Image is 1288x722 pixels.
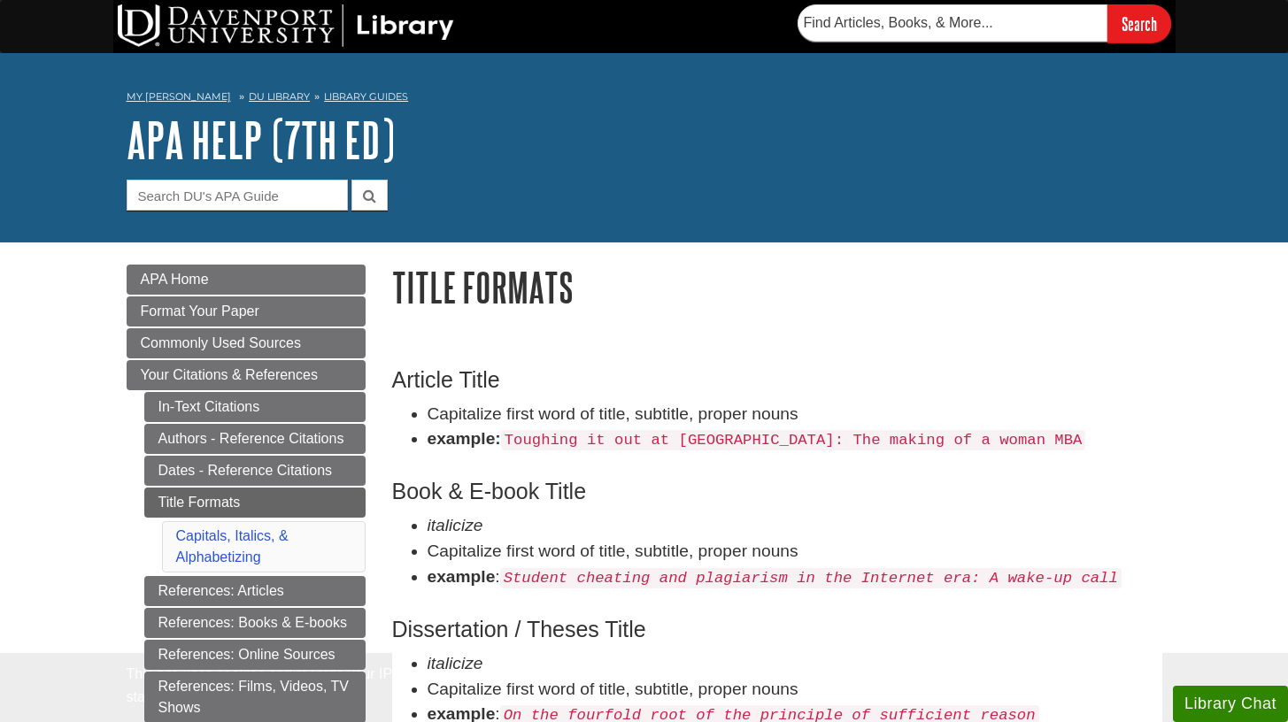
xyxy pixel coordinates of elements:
[428,539,1162,565] li: Capitalize first word of title, subtitle, proper nouns
[127,265,366,295] a: APA Home
[144,392,366,422] a: In-Text Citations
[798,4,1107,42] input: Find Articles, Books, & More...
[144,456,366,486] a: Dates - Reference Citations
[392,265,1162,310] h1: Title Formats
[127,85,1162,113] nav: breadcrumb
[141,303,259,319] span: Format Your Paper
[501,430,1086,450] code: Toughing it out at [GEOGRAPHIC_DATA]: The making of a woman MBA
[428,677,1162,703] li: Capitalize first word of title, subtitle, proper nouns
[144,424,366,454] a: Authors - Reference Citations
[141,272,209,287] span: APA Home
[324,90,408,103] a: Library Guides
[392,367,1162,393] h3: Article Title
[141,335,301,350] span: Commonly Used Sources
[144,488,366,518] a: Title Formats
[428,402,1162,427] li: Capitalize first word of title, subtitle, proper nouns
[127,328,366,358] a: Commonly Used Sources
[504,570,1118,587] em: Student cheating and plagiarism in the Internet era: A wake-up call
[1173,686,1288,722] button: Library Chat
[428,654,483,672] em: italicize
[144,608,366,638] a: References: Books & E-books
[144,576,366,606] a: References: Articles
[428,567,496,586] strong: example
[176,528,289,565] a: Capitals, Italics, & Alphabetizing
[392,617,1162,642] h3: Dissertation / Theses Title
[141,367,318,382] span: Your Citations & References
[428,516,483,534] em: italicize
[428,429,501,448] strong: example:
[127,89,231,104] a: My [PERSON_NAME]
[127,112,395,167] a: APA Help (7th Ed)
[392,479,1162,504] h3: Book & E-book Title
[144,640,366,670] a: References: Online Sources
[127,180,348,211] input: Search DU's APA Guide
[118,4,454,47] img: DU Library
[798,4,1171,42] form: Searches DU Library's articles, books, and more
[127,360,366,390] a: Your Citations & References
[127,296,366,326] a: Format Your Paper
[249,90,310,103] a: DU Library
[1107,4,1171,42] input: Search
[428,565,1162,590] li: :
